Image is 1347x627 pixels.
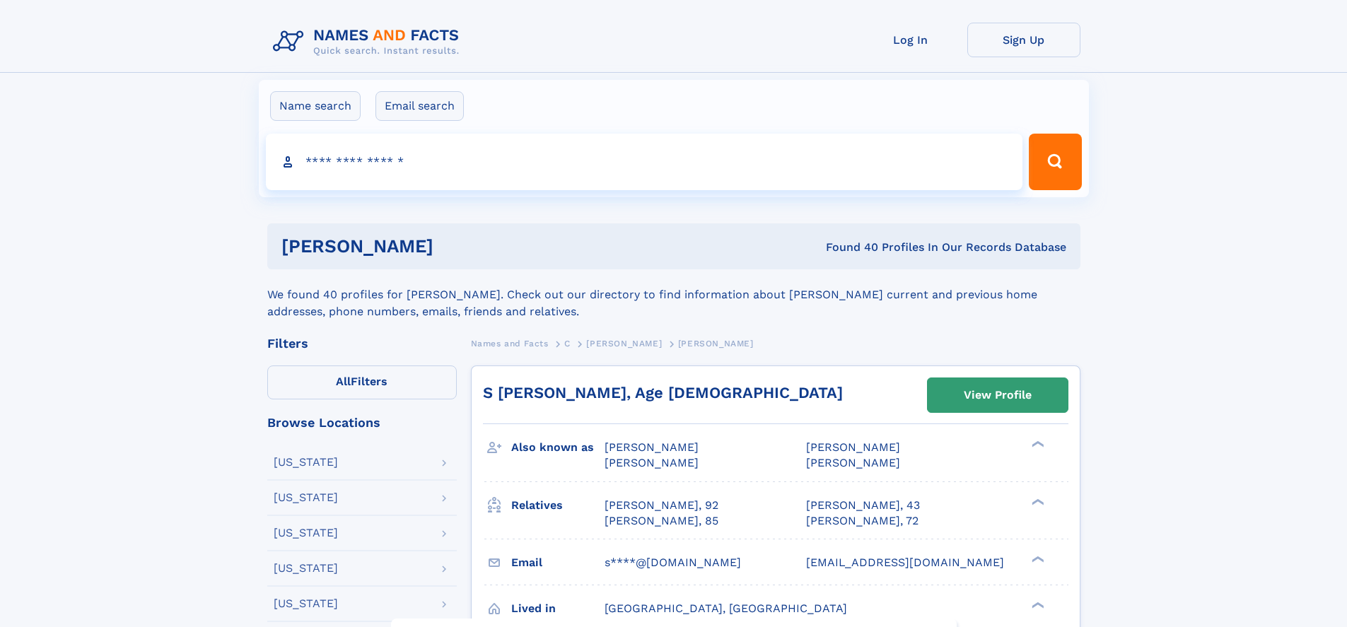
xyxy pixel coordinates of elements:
[267,269,1080,320] div: We found 40 profiles for [PERSON_NAME]. Check out our directory to find information about [PERSON...
[806,556,1004,569] span: [EMAIL_ADDRESS][DOMAIN_NAME]
[1028,554,1045,563] div: ❯
[806,456,900,469] span: [PERSON_NAME]
[629,240,1066,255] div: Found 40 Profiles In Our Records Database
[511,597,605,621] h3: Lived in
[267,23,471,61] img: Logo Names and Facts
[564,334,571,352] a: C
[806,440,900,454] span: [PERSON_NAME]
[605,498,718,513] a: [PERSON_NAME], 92
[806,498,920,513] a: [PERSON_NAME], 43
[678,339,754,348] span: [PERSON_NAME]
[586,339,662,348] span: [PERSON_NAME]
[511,435,605,459] h3: Also known as
[267,337,457,350] div: Filters
[281,238,630,255] h1: [PERSON_NAME]
[471,334,549,352] a: Names and Facts
[605,440,699,454] span: [PERSON_NAME]
[274,563,338,574] div: [US_STATE]
[511,493,605,517] h3: Relatives
[586,334,662,352] a: [PERSON_NAME]
[564,339,571,348] span: C
[967,23,1080,57] a: Sign Up
[1029,134,1081,190] button: Search Button
[605,513,718,529] a: [PERSON_NAME], 85
[375,91,464,121] label: Email search
[964,379,1032,411] div: View Profile
[270,91,361,121] label: Name search
[336,375,351,388] span: All
[267,416,457,429] div: Browse Locations
[605,456,699,469] span: [PERSON_NAME]
[1028,600,1045,609] div: ❯
[511,551,605,575] h3: Email
[274,527,338,539] div: [US_STATE]
[274,457,338,468] div: [US_STATE]
[1028,497,1045,506] div: ❯
[483,384,843,402] a: S [PERSON_NAME], Age [DEMOGRAPHIC_DATA]
[267,365,457,399] label: Filters
[928,378,1068,412] a: View Profile
[806,513,919,529] a: [PERSON_NAME], 72
[854,23,967,57] a: Log In
[274,598,338,609] div: [US_STATE]
[605,602,847,615] span: [GEOGRAPHIC_DATA], [GEOGRAPHIC_DATA]
[274,492,338,503] div: [US_STATE]
[1028,440,1045,449] div: ❯
[266,134,1023,190] input: search input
